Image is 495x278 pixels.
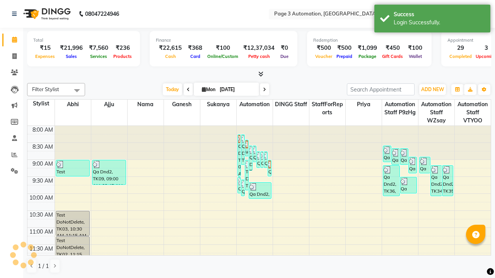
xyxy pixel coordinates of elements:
[249,146,252,170] div: Qa Dnd2, TK26, 08:35 AM-09:20 AM, Hair Cut-Men
[31,126,55,134] div: 8:00 AM
[278,44,291,53] div: ₹0
[85,3,119,25] b: 08047224946
[38,262,49,270] span: 1 / 1
[33,37,134,44] div: Total
[164,100,200,109] span: Ganesh
[240,44,278,53] div: ₹12,37,034
[245,160,248,190] div: Test DoNotDelete, TK31, 09:00 AM-09:55 AM, Special Hair Wash- Men
[200,100,236,109] span: Sukanya
[27,100,55,108] div: Stylist
[56,211,90,236] div: Test DoNotDelete, TK03, 10:30 AM-11:15 AM, Hair Cut-Men
[273,100,309,109] span: DINGG Staff
[245,140,248,156] div: undefined, TK16, 08:25 AM-08:55 AM, Hair cut Below 12 years (Boy)
[447,44,474,53] div: 29
[420,157,430,173] div: Qa Dnd2, TK27, 08:55 AM-09:25 AM, Hair cut Below 12 years (Boy)
[200,86,217,92] span: Mon
[188,54,202,59] span: Card
[156,37,291,44] div: Finance
[409,157,416,173] div: Qa Dnd2, TK28, 08:55 AM-09:25 AM, Hair cut Below 12 years (Boy)
[56,160,90,176] div: Test DoNotDelete, TK11, 09:00 AM-09:30 AM, Hair Cut By Expert-Men
[264,152,267,168] div: Qa Dnd2, TK25, 08:45 AM-09:15 AM, Hair Cut By Expert-Men
[431,166,442,196] div: Qa Dnd2, TK34, 09:10 AM-10:05 AM, Special Hair Wash- Men
[392,149,399,164] div: Qa Dnd2, TK20, 08:40 AM-09:10 AM, Hair Cut By Expert-Men
[241,135,244,164] div: Qa Dnd2, TK22, 08:15 AM-09:10 AM, Special Hair Wash- Men
[346,100,382,109] span: Priya
[407,54,424,59] span: Wallet
[28,211,55,219] div: 10:30 AM
[31,160,55,168] div: 9:00 AM
[249,183,271,198] div: Qa Dnd2, TK38, 09:40 AM-10:10 AM, Hair cut Below 12 years (Boy)
[163,83,182,95] span: Today
[28,194,55,202] div: 10:00 AM
[31,143,55,151] div: 8:30 AM
[64,54,79,59] span: Sales
[383,146,391,162] div: Qa Dnd2, TK19, 08:35 AM-09:05 AM, Hair Cut By Expert-Men
[238,135,241,176] div: Qa Dnd2, TK17, 08:15 AM-09:30 AM, Hair Cut By Expert-Men,Hair Cut-Men
[57,44,86,53] div: ₹21,996
[400,177,416,193] div: Qa Dnd2, TK32, 09:30 AM-10:00 AM, Hair cut Below 12 years (Boy)
[383,166,399,196] div: Qa Dnd2, TK36, 09:10 AM-10:05 AM, Special Hair Wash- Men
[400,149,408,164] div: Qa Dnd2, TK21, 08:40 AM-09:10 AM, Hair cut Below 12 years (Boy)
[91,100,127,109] span: Ajju
[156,44,185,53] div: ₹22,615
[268,160,271,176] div: Qa Dnd2, TK29, 09:00 AM-09:30 AM, Hair cut Below 12 years (Boy)
[421,86,444,92] span: ADD NEW
[185,44,205,53] div: ₹368
[380,54,405,59] span: Gift Cards
[241,180,244,196] div: Qa Dnd2, TK37, 09:35 AM-10:05 AM, Hair cut Below 12 years (Boy)
[394,10,485,19] div: Success
[455,100,491,125] span: Automation Staff VTYOO
[237,100,273,109] span: Automation
[347,83,415,95] input: Search Appointment
[238,177,241,193] div: Qa Dnd2, TK33, 09:30 AM-10:00 AM, Hair Cut By Expert-Men
[418,100,454,125] span: Automation Staff wZsay
[253,146,256,162] div: Qa Dnd2, TK18, 08:35 AM-09:05 AM, Hair cut Below 12 years (Boy)
[334,44,355,53] div: ₹500
[382,100,418,117] span: Automation Staff p9zHg
[405,44,425,53] div: ₹100
[56,237,90,270] div: Test DoNotDelete, TK02, 11:15 AM-12:15 PM, Hair Cut-Women
[394,19,485,27] div: Login Successfully.
[257,152,260,168] div: Qa Dnd2, TK23, 08:45 AM-09:15 AM, Hair Cut By Expert-Men
[335,54,354,59] span: Prepaid
[92,160,126,185] div: Qa Dnd2, TK09, 09:00 AM-09:45 AM, Hair Cut-Men
[28,245,55,253] div: 11:30 AM
[355,44,380,53] div: ₹1,099
[309,100,345,117] span: StaffForReports
[447,54,474,59] span: Completed
[419,84,446,95] button: ADD NEW
[31,177,55,185] div: 9:30 AM
[205,44,240,53] div: ₹100
[380,44,405,53] div: ₹450
[111,44,134,53] div: ₹236
[88,54,109,59] span: Services
[28,228,55,236] div: 11:00 AM
[442,166,453,196] div: Qa Dnd2, TK35, 09:10 AM-10:05 AM, Special Hair Wash- Men
[278,54,290,59] span: Due
[217,84,256,95] input: 2025-09-01
[205,54,240,59] span: Online/Custom
[128,100,164,109] span: Nama
[163,54,178,59] span: Cash
[313,37,425,44] div: Redemption
[313,54,334,59] span: Voucher
[33,54,57,59] span: Expenses
[55,100,91,109] span: Abhi
[86,44,111,53] div: ₹7,560
[33,44,57,53] div: ₹15
[111,54,134,59] span: Products
[261,152,264,168] div: Qa Dnd2, TK24, 08:45 AM-09:15 AM, Hair Cut By Expert-Men
[20,3,73,25] img: logo
[313,44,334,53] div: ₹500
[32,86,59,92] span: Filter Stylist
[357,54,378,59] span: Package
[246,54,272,59] span: Petty cash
